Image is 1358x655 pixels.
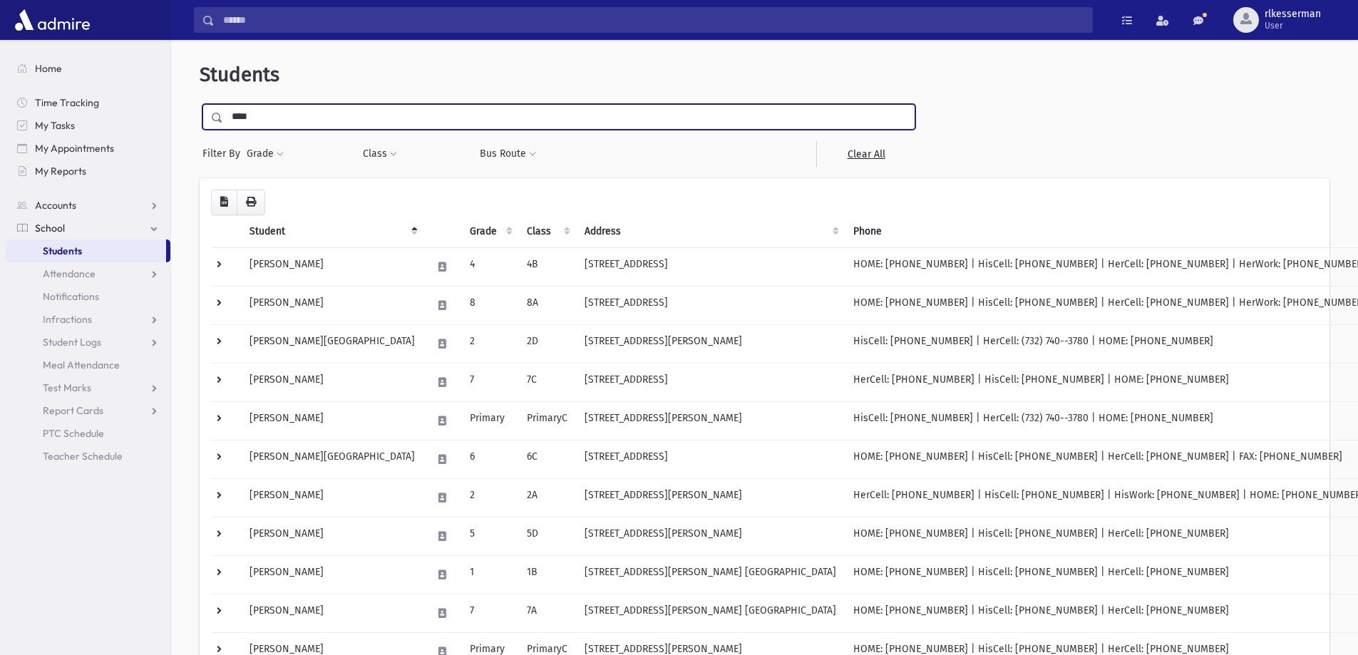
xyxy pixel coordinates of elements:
[518,478,576,517] td: 2A
[461,517,518,555] td: 5
[518,215,576,248] th: Class: activate to sort column ascending
[241,324,423,363] td: [PERSON_NAME][GEOGRAPHIC_DATA]
[576,286,845,324] td: [STREET_ADDRESS]
[6,194,170,217] a: Accounts
[576,517,845,555] td: [STREET_ADDRESS][PERSON_NAME]
[211,190,237,215] button: CSV
[11,6,93,34] img: AdmirePro
[43,336,101,349] span: Student Logs
[461,247,518,286] td: 4
[461,324,518,363] td: 2
[6,399,170,422] a: Report Cards
[43,427,104,440] span: PTC Schedule
[35,62,62,75] span: Home
[518,517,576,555] td: 5D
[518,247,576,286] td: 4B
[461,363,518,401] td: 7
[43,404,103,417] span: Report Cards
[6,217,170,239] a: School
[518,324,576,363] td: 2D
[43,450,123,463] span: Teacher Schedule
[43,359,120,371] span: Meal Attendance
[6,137,170,160] a: My Appointments
[6,308,170,331] a: Infractions
[246,141,284,167] button: Grade
[6,91,170,114] a: Time Tracking
[576,478,845,517] td: [STREET_ADDRESS][PERSON_NAME]
[35,142,114,155] span: My Appointments
[461,286,518,324] td: 8
[461,215,518,248] th: Grade: activate to sort column ascending
[518,363,576,401] td: 7C
[518,440,576,478] td: 6C
[6,422,170,445] a: PTC Schedule
[6,57,170,80] a: Home
[6,376,170,399] a: Test Marks
[241,478,423,517] td: [PERSON_NAME]
[202,146,246,161] span: Filter By
[35,96,99,109] span: Time Tracking
[241,594,423,632] td: [PERSON_NAME]
[6,354,170,376] a: Meal Attendance
[461,555,518,594] td: 1
[241,286,423,324] td: [PERSON_NAME]
[43,290,99,303] span: Notifications
[43,244,82,257] span: Students
[1265,20,1321,31] span: User
[6,445,170,468] a: Teacher Schedule
[576,555,845,594] td: [STREET_ADDRESS][PERSON_NAME] [GEOGRAPHIC_DATA]
[576,440,845,478] td: [STREET_ADDRESS]
[479,141,537,167] button: Bus Route
[43,381,91,394] span: Test Marks
[461,594,518,632] td: 7
[6,239,166,262] a: Students
[1265,9,1321,20] span: rlkesserman
[6,160,170,182] a: My Reports
[518,555,576,594] td: 1B
[576,215,845,248] th: Address: activate to sort column ascending
[241,401,423,440] td: [PERSON_NAME]
[6,331,170,354] a: Student Logs
[43,313,92,326] span: Infractions
[43,267,96,280] span: Attendance
[241,440,423,478] td: [PERSON_NAME][GEOGRAPHIC_DATA]
[241,555,423,594] td: [PERSON_NAME]
[518,594,576,632] td: 7A
[215,7,1092,33] input: Search
[6,285,170,308] a: Notifications
[241,215,423,248] th: Student: activate to sort column descending
[576,594,845,632] td: [STREET_ADDRESS][PERSON_NAME] [GEOGRAPHIC_DATA]
[576,363,845,401] td: [STREET_ADDRESS]
[461,478,518,517] td: 2
[576,324,845,363] td: [STREET_ADDRESS][PERSON_NAME]
[35,119,75,132] span: My Tasks
[241,247,423,286] td: [PERSON_NAME]
[241,363,423,401] td: [PERSON_NAME]
[816,141,915,167] a: Clear All
[461,401,518,440] td: Primary
[576,401,845,440] td: [STREET_ADDRESS][PERSON_NAME]
[518,286,576,324] td: 8A
[237,190,265,215] button: Print
[362,141,398,167] button: Class
[241,517,423,555] td: [PERSON_NAME]
[200,63,279,86] span: Students
[35,165,86,177] span: My Reports
[461,440,518,478] td: 6
[6,262,170,285] a: Attendance
[35,222,65,234] span: School
[35,199,76,212] span: Accounts
[518,401,576,440] td: PrimaryC
[6,114,170,137] a: My Tasks
[576,247,845,286] td: [STREET_ADDRESS]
